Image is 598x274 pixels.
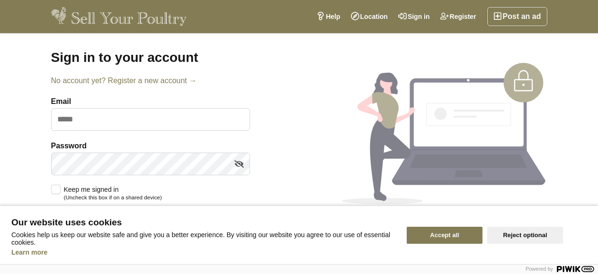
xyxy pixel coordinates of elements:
a: Location [346,7,393,26]
a: Help [311,7,345,26]
label: Keep me signed in [51,185,162,201]
a: Learn more [11,248,47,256]
label: Email [51,96,250,107]
a: Show/hide password [232,157,246,171]
small: (Uncheck this box if on a shared device) [64,194,162,200]
h1: Sign in to your account [51,50,250,66]
button: Reject optional [487,227,563,244]
span: Powered by [526,266,553,272]
span: Our website uses cookies [11,218,395,227]
label: Password [51,140,250,152]
p: Cookies help us keep our website safe and give you a better experience. By visiting our website y... [11,231,395,246]
button: Accept all [407,227,482,244]
a: Sign in [393,7,435,26]
img: Sell Your Poultry [51,7,187,26]
a: Post an ad [487,7,547,26]
a: Register [435,7,482,26]
a: No account yet? Register a new account → [51,75,250,86]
